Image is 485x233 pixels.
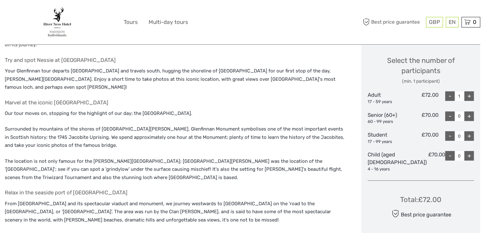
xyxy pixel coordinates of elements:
p: The location is not only famous for the [PERSON_NAME][GEOGRAPHIC_DATA]; [GEOGRAPHIC_DATA][PERSON_... [5,157,348,182]
div: - [445,91,455,101]
div: Total : £72.00 [400,195,441,205]
div: 17 - 59 years [368,99,403,105]
p: Our tour moves on, stopping for the highlight of our day; the [GEOGRAPHIC_DATA]. [5,109,348,118]
img: 3639-3230b886-ceeb-42d6-a6bb-6d999e61e76a_logo_big.jpg [40,5,75,40]
div: + [464,131,474,141]
div: (min. 1 participant) [368,78,474,85]
p: Your Glenfinnan tour departs [GEOGRAPHIC_DATA] and travels south, hugging the shoreline of [GEOGR... [5,67,348,92]
div: 4 - 16 years [368,166,427,172]
div: 17 - 99 years [368,139,403,145]
a: Tours [124,18,138,27]
div: - [445,151,455,161]
p: We're away right now. Please check back later! [9,11,72,16]
div: + [464,151,474,161]
div: - [445,111,455,121]
p: Surrounded by mountains of the shores of [GEOGRAPHIC_DATA][PERSON_NAME], Glenfinnan Monument symb... [5,125,348,150]
div: Senior (60+) [368,111,403,125]
div: - [445,131,455,141]
span: GBP [429,19,440,25]
div: £70.00 [403,111,438,125]
span: Best price guarantee [361,17,424,27]
h4: Relax in the seaside port of [GEOGRAPHIC_DATA] [5,189,348,196]
div: + [464,111,474,121]
div: Select the number of participants [368,56,474,85]
div: Child (aged [DEMOGRAPHIC_DATA]) [368,151,427,172]
span: 0 [472,19,477,25]
div: £70.00 [427,151,445,172]
div: Student [368,131,403,145]
p: From [GEOGRAPHIC_DATA] and its spectacular viaduct and monument, we journey westwards to [GEOGRAP... [5,200,348,224]
div: £72.00 [403,91,438,105]
h4: Marvel at the iconic [GEOGRAPHIC_DATA] [5,99,348,106]
a: Multi-day tours [149,18,188,27]
div: + [464,91,474,101]
h4: Try and spot Nessie at [GEOGRAPHIC_DATA] [5,57,348,63]
div: Best price guarantee [390,208,451,219]
div: EN [446,17,459,27]
button: Open LiveChat chat widget [73,10,81,18]
div: 60 - 99 years [368,119,403,125]
div: £70.00 [403,131,438,145]
div: Adult [368,91,403,105]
